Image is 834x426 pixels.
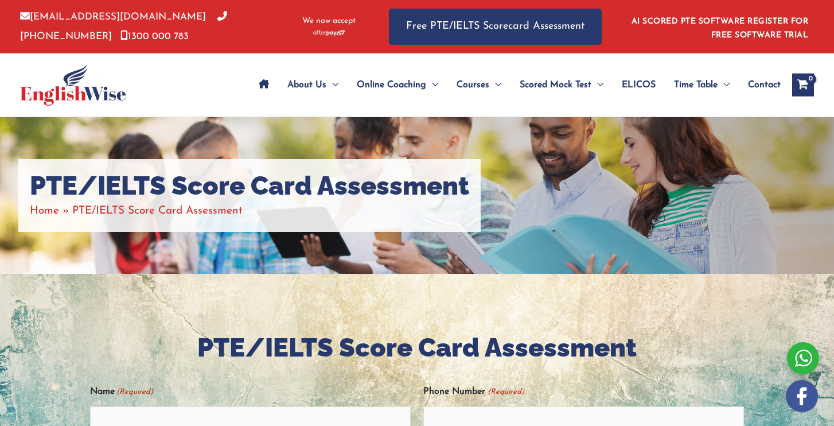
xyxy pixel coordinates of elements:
[278,65,348,105] a: About UsMenu Toggle
[591,65,603,105] span: Menu Toggle
[665,65,739,105] a: Time TableMenu Toggle
[20,64,126,106] img: cropped-ew-logo
[718,65,730,105] span: Menu Toggle
[348,65,447,105] a: Online CoachingMenu Toggle
[489,65,501,105] span: Menu Toggle
[250,65,781,105] nav: Site Navigation: Main Menu
[447,65,510,105] a: CoursesMenu Toggle
[30,202,469,220] nav: Breadcrumbs
[632,17,809,40] a: AI SCORED PTE SOFTWARE REGISTER FOR FREE SOFTWARE TRIAL
[426,65,438,105] span: Menu Toggle
[625,8,814,45] aside: Header Widget 1
[90,382,153,401] label: Name
[792,73,814,96] a: View Shopping Cart, empty
[786,380,818,412] img: white-facebook.png
[486,382,524,401] span: (Required)
[389,9,602,45] a: Free PTE/IELTS Scorecard Assessment
[20,12,227,41] a: [PHONE_NUMBER]
[302,16,356,27] span: We now accept
[423,382,524,401] label: Phone Number
[30,171,469,202] h1: PTE/IELTS Score Card Assessment
[72,206,243,216] span: PTE/IELTS Score Card Assessment
[116,382,154,401] span: (Required)
[357,65,426,105] span: Online Coaching
[20,12,206,22] a: [EMAIL_ADDRESS][DOMAIN_NAME]
[622,65,656,105] span: ELICOS
[613,65,665,105] a: ELICOS
[739,65,781,105] a: Contact
[313,30,345,36] img: Afterpay-Logo
[120,32,189,41] a: 1300 000 783
[30,206,59,216] a: Home
[287,65,326,105] span: About Us
[520,65,591,105] span: Scored Mock Test
[674,65,718,105] span: Time Table
[326,65,338,105] span: Menu Toggle
[510,65,613,105] a: Scored Mock TestMenu Toggle
[457,65,489,105] span: Courses
[748,65,781,105] span: Contact
[90,331,744,365] h2: PTE/IELTS Score Card Assessment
